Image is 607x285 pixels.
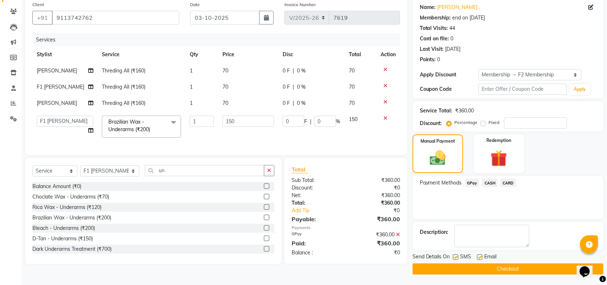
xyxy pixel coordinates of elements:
[32,1,44,8] label: Client
[297,67,306,75] span: 0 %
[349,100,355,106] span: 70
[32,245,112,253] div: Dark Underarms Treatment (₹700)
[293,83,294,91] span: |
[570,84,590,95] button: Apply
[346,184,405,192] div: ₹0
[37,100,77,106] span: [PERSON_NAME]
[286,215,346,223] div: Payable:
[32,224,95,232] div: Bleach - Underarms (₹200)
[33,33,405,46] div: Services
[292,166,308,173] span: Total
[455,107,474,115] div: ₹360.00
[286,207,356,214] a: Add Tip
[293,99,294,107] span: |
[376,46,400,63] th: Action
[286,184,346,192] div: Discount:
[278,46,345,63] th: Disc
[286,249,346,257] div: Balance :
[185,46,218,63] th: Qty
[450,25,455,32] div: 44
[421,138,455,144] label: Manual Payment
[32,204,102,211] div: Rica Wax - Underarms (₹120)
[346,192,405,199] div: ₹360.00
[577,256,600,278] iframe: chat widget
[190,1,200,8] label: Date
[345,46,376,63] th: Total
[150,126,153,133] a: x
[485,148,512,169] img: _gift.svg
[420,35,449,43] div: Card on file:
[346,215,405,223] div: ₹360.00
[356,207,405,214] div: ₹0
[32,46,98,63] th: Stylist
[453,14,485,22] div: end on [DATE]
[455,119,478,126] label: Percentage
[37,84,84,90] span: F1 [PERSON_NAME]
[37,67,77,74] span: [PERSON_NAME]
[310,118,311,125] span: |
[349,67,355,74] span: 70
[190,84,193,90] span: 1
[500,179,516,187] span: CARD
[420,4,436,11] div: Name:
[420,228,449,236] div: Description:
[346,199,405,207] div: ₹360.00
[420,45,444,53] div: Last Visit:
[485,253,497,262] span: Email
[32,214,111,222] div: Brazilian Wax - Underarms (₹200)
[425,149,451,167] img: _cash.svg
[336,118,340,125] span: %
[437,56,440,63] div: 0
[304,118,307,125] span: F
[283,83,290,91] span: 0 F
[292,225,400,231] div: Payments
[482,179,498,187] span: CASH
[346,249,405,257] div: ₹0
[297,83,306,91] span: 0 %
[32,11,53,25] button: +91
[349,84,355,90] span: 70
[437,4,480,11] a: [PERSON_NAME] .
[346,177,405,184] div: ₹360.00
[108,119,150,133] span: Brazilian Wax - Underarms (₹200)
[420,179,462,187] span: Payment Methods
[420,107,453,115] div: Service Total:
[98,46,185,63] th: Service
[190,100,193,106] span: 1
[420,71,478,79] div: Apply Discount
[420,14,451,22] div: Membership:
[32,193,109,201] div: Choclate Wax - Underarms (₹70)
[145,165,264,176] input: Search or Scan
[420,56,436,63] div: Points:
[283,67,290,75] span: 0 F
[222,84,228,90] span: 70
[346,239,405,248] div: ₹360.00
[222,67,228,74] span: 70
[460,253,471,262] span: SMS
[102,100,145,106] span: Threding All (₹160)
[486,137,511,144] label: Redemption
[52,11,179,25] input: Search by Name/Mobile/Email/Code
[489,119,500,126] label: Fixed
[102,84,145,90] span: Threding All (₹160)
[218,46,278,63] th: Price
[32,183,81,190] div: Balance Amount (₹0)
[346,231,405,239] div: ₹360.00
[286,192,346,199] div: Net:
[286,177,346,184] div: Sub Total:
[451,35,454,43] div: 0
[293,67,294,75] span: |
[284,1,316,8] label: Invoice Number
[420,85,478,93] div: Coupon Code
[420,25,448,32] div: Total Visits:
[413,253,450,262] span: Send Details On
[283,99,290,107] span: 0 F
[286,231,346,239] div: GPay
[445,45,461,53] div: [DATE]
[349,116,358,123] span: 150
[222,100,228,106] span: 70
[420,120,442,127] div: Discount:
[32,235,93,242] div: D-Tan - Underarms (₹150)
[102,67,145,74] span: Threding All (₹160)
[297,99,306,107] span: 0 %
